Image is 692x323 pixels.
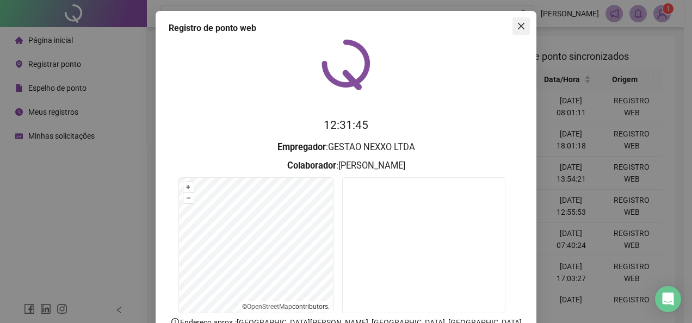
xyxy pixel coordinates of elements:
strong: Colaborador [287,160,336,171]
a: OpenStreetMap [247,303,292,310]
strong: Empregador [277,142,326,152]
img: QRPoint [322,39,370,90]
button: Close [512,17,530,35]
button: + [183,182,194,192]
time: 12:31:45 [324,119,368,132]
span: close [517,22,526,30]
h3: : GESTAO NEXXO LTDA [169,140,523,154]
h3: : [PERSON_NAME] [169,159,523,173]
div: Open Intercom Messenger [655,286,681,312]
button: – [183,193,194,203]
div: Registro de ponto web [169,22,523,35]
li: © contributors. [242,303,330,310]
